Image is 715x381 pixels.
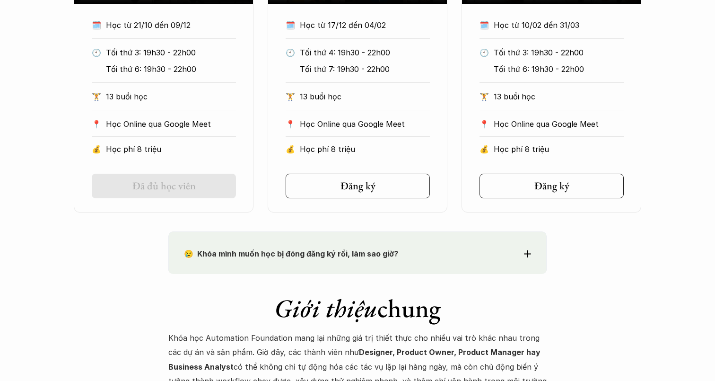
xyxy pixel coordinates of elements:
[92,120,101,129] p: 📍
[106,62,236,76] p: Tối thứ 6: 19h30 - 22h00
[480,174,624,198] a: Đăng ký
[274,292,377,325] em: Giới thiệu
[106,45,236,60] p: Tối thứ 3: 19h30 - 22h00
[106,117,236,131] p: Học Online qua Google Meet
[340,180,375,192] h5: Đăng ký
[300,45,430,60] p: Tối thứ 4: 19h30 - 22h00
[92,142,101,156] p: 💰
[92,89,101,104] p: 🏋️
[92,18,101,32] p: 🗓️
[106,18,218,32] p: Học từ 21/10 đến 09/12
[106,89,236,104] p: 13 buổi học
[300,18,412,32] p: Học từ 17/12 đến 04/02
[480,142,489,156] p: 💰
[300,142,430,156] p: Học phí 8 triệu
[286,174,430,198] a: Đăng ký
[480,120,489,129] p: 📍
[92,45,101,60] p: 🕙
[300,117,430,131] p: Học Online qua Google Meet
[300,89,430,104] p: 13 buổi học
[106,142,236,156] p: Học phí 8 triệu
[534,180,569,192] h5: Đăng ký
[286,120,295,129] p: 📍
[494,142,624,156] p: Học phí 8 triệu
[494,62,624,76] p: Tối thứ 6: 19h30 - 22h00
[132,180,196,192] h5: Đã đủ học viên
[300,62,430,76] p: Tối thứ 7: 19h30 - 22h00
[286,89,295,104] p: 🏋️
[494,89,624,104] p: 13 buổi học
[480,18,489,32] p: 🗓️
[494,45,624,60] p: Tối thứ 3: 19h30 - 22h00
[168,347,542,371] strong: Designer, Product Owner, Product Manager hay Business Analyst
[480,45,489,60] p: 🕙
[494,18,606,32] p: Học từ 10/02 đến 31/03
[286,18,295,32] p: 🗓️
[494,117,624,131] p: Học Online qua Google Meet
[480,89,489,104] p: 🏋️
[286,142,295,156] p: 💰
[168,293,547,324] h1: chung
[184,249,398,258] strong: 😢 Khóa mình muốn học bị đóng đăng ký rồi, làm sao giờ?
[286,45,295,60] p: 🕙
